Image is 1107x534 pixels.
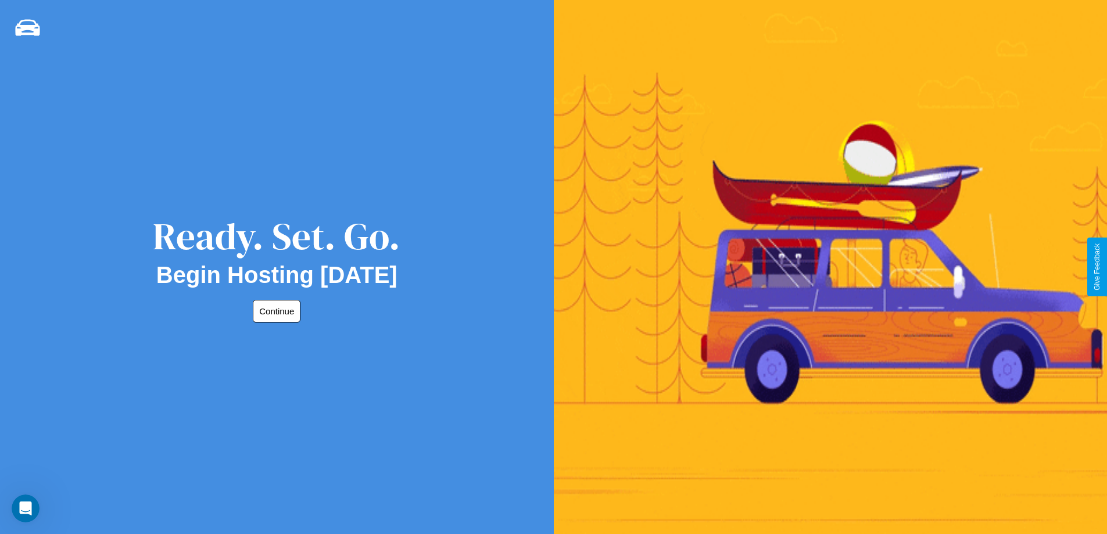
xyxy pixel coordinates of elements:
button: Continue [253,300,300,322]
h2: Begin Hosting [DATE] [156,262,397,288]
div: Ready. Set. Go. [153,210,400,262]
iframe: Intercom live chat [12,494,40,522]
div: Give Feedback [1093,243,1101,291]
